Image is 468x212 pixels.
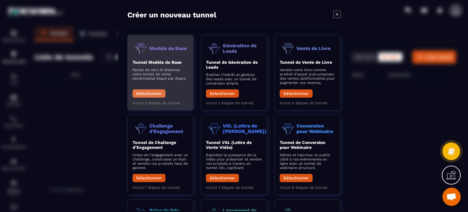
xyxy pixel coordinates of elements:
b: Tunnel VSL (Lettre de Vente Vidéo) [206,140,252,150]
button: Sélectionner [280,174,313,182]
p: Modèle de Base [149,45,187,51]
p: Exploitez la puissance de la vidéo pour présenter et vendre vos produits à travers un tunnel VSL ... [206,153,262,170]
p: Attirez et inscrivez un public ciblé à vos événements en ligne avec un tunnel de webinaire struct... [280,153,335,170]
p: Vendez votre livre comme produit d'appel puis proposez des ventes additionnelles pour augmenter v... [280,68,335,85]
button: Sélectionner [206,89,239,98]
b: Tunnel Modèle de Base [133,60,182,65]
button: Sélectionner [280,89,313,98]
img: funnel-objective-icon [133,40,149,57]
button: Sélectionner [133,174,165,182]
b: Tunnel de Génération de Leads [206,60,258,70]
p: Challenge d'Engagement [149,123,188,134]
p: Éveillez l'intérêt et générez des leads avec un tunnel de conversion simple. [206,73,262,85]
p: Inclut 4 étapes de tunnel. [280,101,335,105]
p: Inclut 8 étapes de tunnel. [280,185,335,190]
h4: Créer un nouveau tunnel [127,11,216,19]
b: Tunnel de Challenge d'Engagement [133,140,176,150]
img: funnel-objective-icon [133,120,149,137]
b: Tunnel de Vente de Livre [280,60,332,65]
img: funnel-objective-icon [280,40,296,57]
p: Vente de Livre [296,45,331,51]
p: Conversion pour Webinaire [296,123,335,134]
p: Inclut 0 étapes de tunnel. [133,101,188,105]
p: Génération de Leads [223,43,262,54]
p: Créez de l'engagement avec un challenge, construisez un élan et vendez vos produits haut de gamme. [133,153,188,170]
p: Inclut 3 étapes de tunnel. [206,185,262,190]
p: VSL (Lettre de [PERSON_NAME]) [223,123,266,134]
a: Ouvrir le chat [442,188,461,206]
img: funnel-objective-icon [280,120,296,137]
b: Tunnel de Conversion pour Webinaire [280,140,325,150]
p: Inclut 2 étapes de tunnel. [206,101,262,105]
img: funnel-objective-icon [206,40,223,57]
img: funnel-objective-icon [206,120,223,137]
button: Sélectionner [206,174,239,182]
button: Sélectionner [133,89,165,98]
p: Partez de zéro et élaborez votre tunnel de vente personnalisé étape par étape. [133,68,188,81]
p: Inclut 7 étapes de tunnel. [133,185,188,190]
